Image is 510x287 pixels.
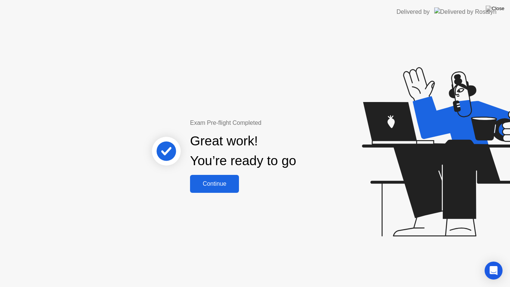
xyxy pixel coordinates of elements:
[485,262,503,280] div: Open Intercom Messenger
[190,118,344,127] div: Exam Pre-flight Completed
[434,7,497,16] img: Delivered by Rosalyn
[486,6,504,12] img: Close
[192,180,237,187] div: Continue
[190,131,296,171] div: Great work! You’re ready to go
[190,175,239,193] button: Continue
[397,7,430,16] div: Delivered by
